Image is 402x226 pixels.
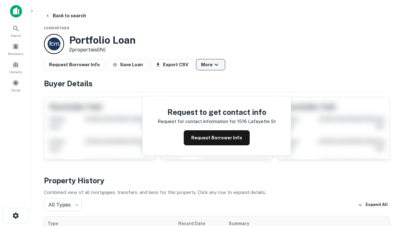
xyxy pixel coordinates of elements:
a: Search [2,22,30,39]
div: All Types [44,199,82,211]
h4: Buyer Details [44,78,389,89]
h4: Property History [44,175,389,186]
p: 1516 lafayette st [237,118,276,125]
h4: Request to get contact info [158,106,276,118]
button: Request Borrower Info [44,59,105,70]
img: capitalize-icon.png [10,5,22,18]
p: Combined view of all mortgages, transfers, and liens for this property. Click any row to expand d... [44,189,389,196]
span: Contacts [9,69,22,74]
p: Request for contact information for [158,118,236,125]
span: Saved [11,88,20,93]
a: Contacts [2,59,30,76]
a: Borrowers [2,40,30,57]
button: Back to search [43,10,89,21]
p: 2 properties (IN) [69,46,136,54]
iframe: Chat Widget [371,176,402,206]
button: More [196,59,225,70]
button: Expand All [356,200,389,210]
button: Request Borrower Info [184,130,250,145]
span: Search [11,33,21,38]
a: Saved [2,77,30,94]
span: Borrowers [8,51,23,56]
span: Loan Details [44,26,69,30]
button: Export CSV [150,59,193,70]
button: Save Loan [107,59,148,70]
h3: Portfolio Loan [69,34,136,46]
